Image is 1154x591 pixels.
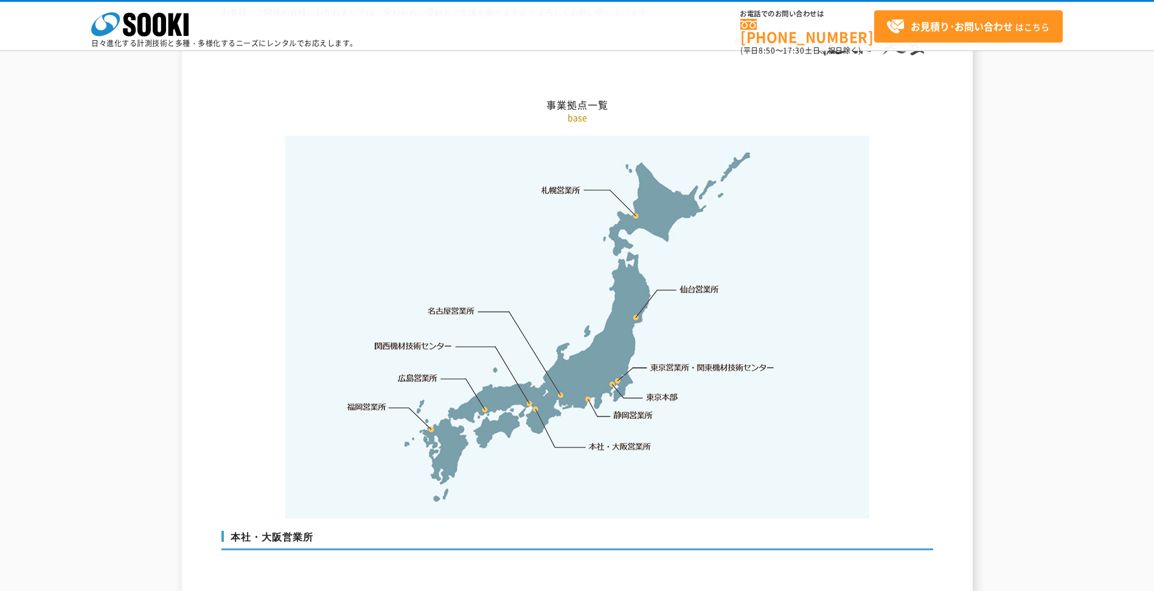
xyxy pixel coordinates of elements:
span: はこちら [886,18,1049,36]
a: 静岡営業所 [613,409,653,421]
a: [PHONE_NUMBER] [740,19,874,44]
img: 事業拠点一覧 [285,136,869,519]
p: 日々進化する計測技術と多種・多様化するニーズにレンタルでお応えします。 [91,40,358,47]
strong: お見積り･お問い合わせ [911,19,1013,33]
a: 仙台営業所 [680,283,719,295]
a: 広島営業所 [398,372,438,384]
span: お電話でのお問い合わせは [740,10,874,18]
a: 東京営業所・関東機材技術センター [651,361,776,373]
a: 東京本部 [647,392,678,404]
span: 8:50 [759,45,776,56]
h3: 本社・大阪営業所 [221,531,933,550]
span: 17:30 [783,45,805,56]
a: 名古屋営業所 [428,305,475,317]
a: 本社・大阪営業所 [588,440,652,452]
a: お見積り･お問い合わせはこちら [874,10,1063,43]
a: 福岡営業所 [347,401,386,413]
p: base [221,111,933,124]
a: 関西機材技術センター [375,340,452,352]
span: (平日 ～ 土日、祝日除く) [740,45,861,56]
a: 札幌営業所 [541,184,581,196]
